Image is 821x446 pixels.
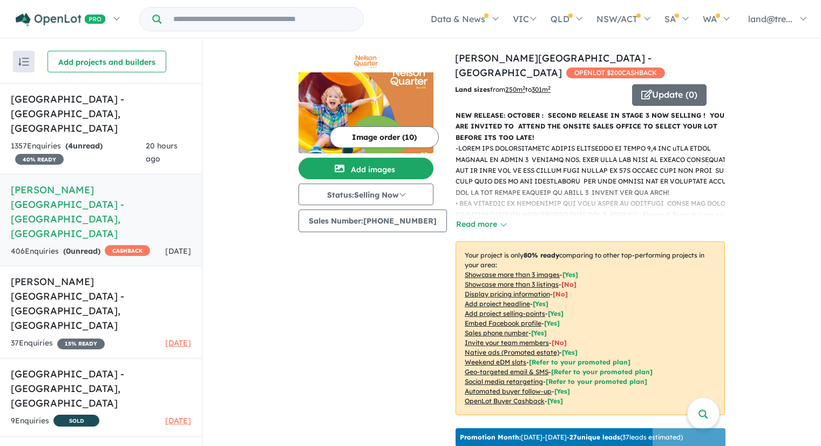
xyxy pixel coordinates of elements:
[11,274,191,333] h5: [PERSON_NAME] [GEOGRAPHIC_DATA] - [GEOGRAPHIC_DATA] , [GEOGRAPHIC_DATA]
[455,84,624,95] p: from
[465,358,526,366] u: Weekend eDM slots
[164,8,361,31] input: Try estate name, suburb, builder or developer
[303,55,429,68] img: Nelson Quarter Estate - Box Hill Logo
[465,300,530,308] u: Add project headline
[460,433,683,442] p: [DATE] - [DATE] - ( 37 leads estimated)
[465,290,550,298] u: Display pricing information
[455,52,652,79] a: [PERSON_NAME][GEOGRAPHIC_DATA] - [GEOGRAPHIC_DATA]
[532,85,551,93] u: 301 m
[57,339,105,349] span: 15 % READY
[465,368,548,376] u: Geo-targeted email & SMS
[553,290,568,298] span: [ No ]
[298,184,433,205] button: Status:Selling Now
[562,271,578,279] span: [ Yes ]
[48,51,166,72] button: Add projects and builders
[456,241,725,415] p: Your project is only comparing to other top-performing projects in your area: - - - - - - - - - -...
[544,319,560,327] span: [ Yes ]
[18,58,29,66] img: sort.svg
[66,246,71,256] span: 0
[554,387,570,395] span: [Yes]
[11,183,191,241] h5: [PERSON_NAME][GEOGRAPHIC_DATA] - [GEOGRAPHIC_DATA] , [GEOGRAPHIC_DATA]
[65,141,103,151] strong: ( unread)
[15,154,64,165] span: 40 % READY
[105,245,150,256] span: CASHBACK
[546,377,647,386] span: [Refer to your promoted plan]
[465,329,528,337] u: Sales phone number
[748,13,792,24] span: land@tre...
[298,158,433,179] button: Add images
[465,309,545,317] u: Add project selling-points
[460,433,521,441] b: Promotion Month:
[548,309,564,317] span: [ Yes ]
[11,367,191,410] h5: [GEOGRAPHIC_DATA] - [GEOGRAPHIC_DATA] , [GEOGRAPHIC_DATA]
[465,319,541,327] u: Embed Facebook profile
[146,141,178,164] span: 20 hours ago
[523,85,525,91] sup: 2
[456,218,506,231] button: Read more
[548,85,551,91] sup: 2
[11,92,191,136] h5: [GEOGRAPHIC_DATA] - [GEOGRAPHIC_DATA] , [GEOGRAPHIC_DATA]
[552,339,567,347] span: [ No ]
[165,416,191,425] span: [DATE]
[562,348,578,356] span: [Yes]
[68,141,73,151] span: 4
[533,300,548,308] span: [ Yes ]
[561,280,576,288] span: [ No ]
[465,280,559,288] u: Showcase more than 3 listings
[632,84,707,106] button: Update (0)
[165,338,191,348] span: [DATE]
[529,358,630,366] span: [Refer to your promoted plan]
[165,246,191,256] span: [DATE]
[569,433,620,441] b: 27 unique leads
[298,210,447,232] button: Sales Number:[PHONE_NUMBER]
[53,415,99,427] span: SOLD
[525,85,551,93] span: to
[455,85,490,93] b: Land sizes
[298,51,433,153] a: Nelson Quarter Estate - Box Hill LogoNelson Quarter Estate - Box Hill
[465,397,545,405] u: OpenLot Buyer Cashback
[456,143,734,308] p: - LOREM IPS DOLORSITAMETC ADIPIS ELITSEDDO EI TEMPO 9,4 INC uTLA ETDOL MAGNAAL EN ADMIN 3 VENIAMQ...
[11,337,105,350] div: 37 Enquir ies
[465,377,543,386] u: Social media retargeting
[465,348,559,356] u: Native ads (Promoted estate)
[16,13,106,26] img: Openlot PRO Logo White
[330,126,439,148] button: Image order (10)
[505,85,525,93] u: 250 m
[465,271,560,279] u: Showcase more than 3 images
[11,140,146,166] div: 1357 Enquir ies
[524,251,559,259] b: 80 % ready
[531,329,547,337] span: [ Yes ]
[465,387,552,395] u: Automated buyer follow-up
[11,415,99,428] div: 9 Enquir ies
[547,397,563,405] span: [Yes]
[11,245,150,258] div: 406 Enquir ies
[456,110,725,143] p: NEW RELEASE: OCTOBER : SECOND RELEASE IN STAGE 3 NOW SELLING ! YOU ARE INVITED TO ATTEND THE ONSI...
[551,368,653,376] span: [Refer to your promoted plan]
[63,246,100,256] strong: ( unread)
[465,339,549,347] u: Invite your team members
[566,67,665,78] span: OPENLOT $ 200 CASHBACK
[298,72,433,153] img: Nelson Quarter Estate - Box Hill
